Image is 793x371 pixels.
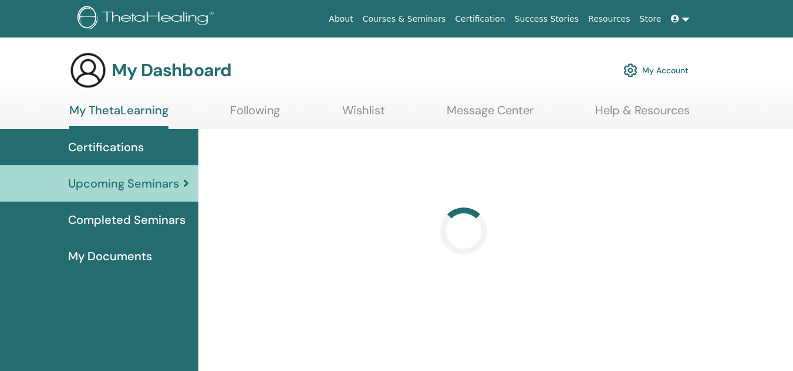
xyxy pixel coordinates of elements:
[69,103,168,129] a: My ThetaLearning
[358,8,451,30] a: Courses & Seminars
[77,6,218,32] img: logo.png
[324,8,357,30] a: About
[595,103,690,126] a: Help & Resources
[583,8,635,30] a: Resources
[623,57,689,83] a: My Account
[112,60,231,81] h3: My Dashboard
[69,52,107,89] img: generic-user-icon.jpg
[450,8,509,30] a: Certification
[510,8,583,30] a: Success Stories
[635,8,666,30] a: Store
[68,138,144,156] span: Certifications
[447,103,534,126] a: Message Center
[68,175,179,192] span: Upcoming Seminars
[230,103,280,126] a: Following
[623,60,637,80] img: cog.svg
[68,211,185,229] span: Completed Seminars
[68,247,152,265] span: My Documents
[342,103,385,126] a: Wishlist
